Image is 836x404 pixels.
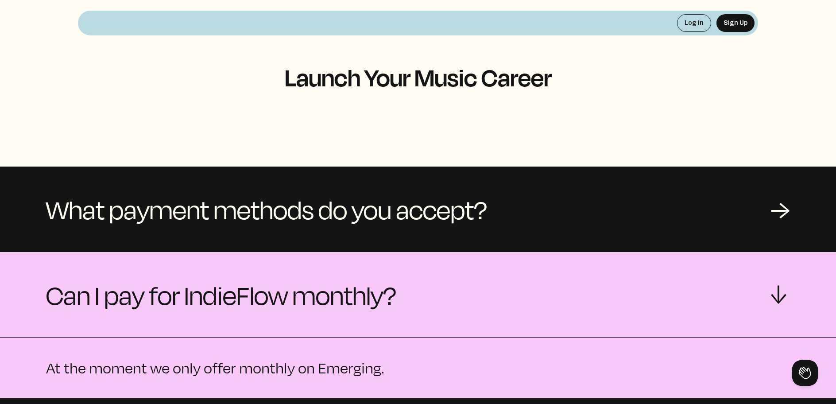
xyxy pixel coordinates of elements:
button: Log In [677,14,711,32]
div: → [767,285,793,304]
span: Can I pay for IndieFlow monthly? [46,273,396,316]
button: Sign Up [716,14,755,32]
iframe: Toggle Customer Support [792,360,818,386]
span: What payment methods do you accept? [46,188,487,230]
div: → [770,196,790,222]
h1: Launch Your Music Career [78,64,758,90]
p: At the moment we only offer monthly on Emerging. [46,359,790,377]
